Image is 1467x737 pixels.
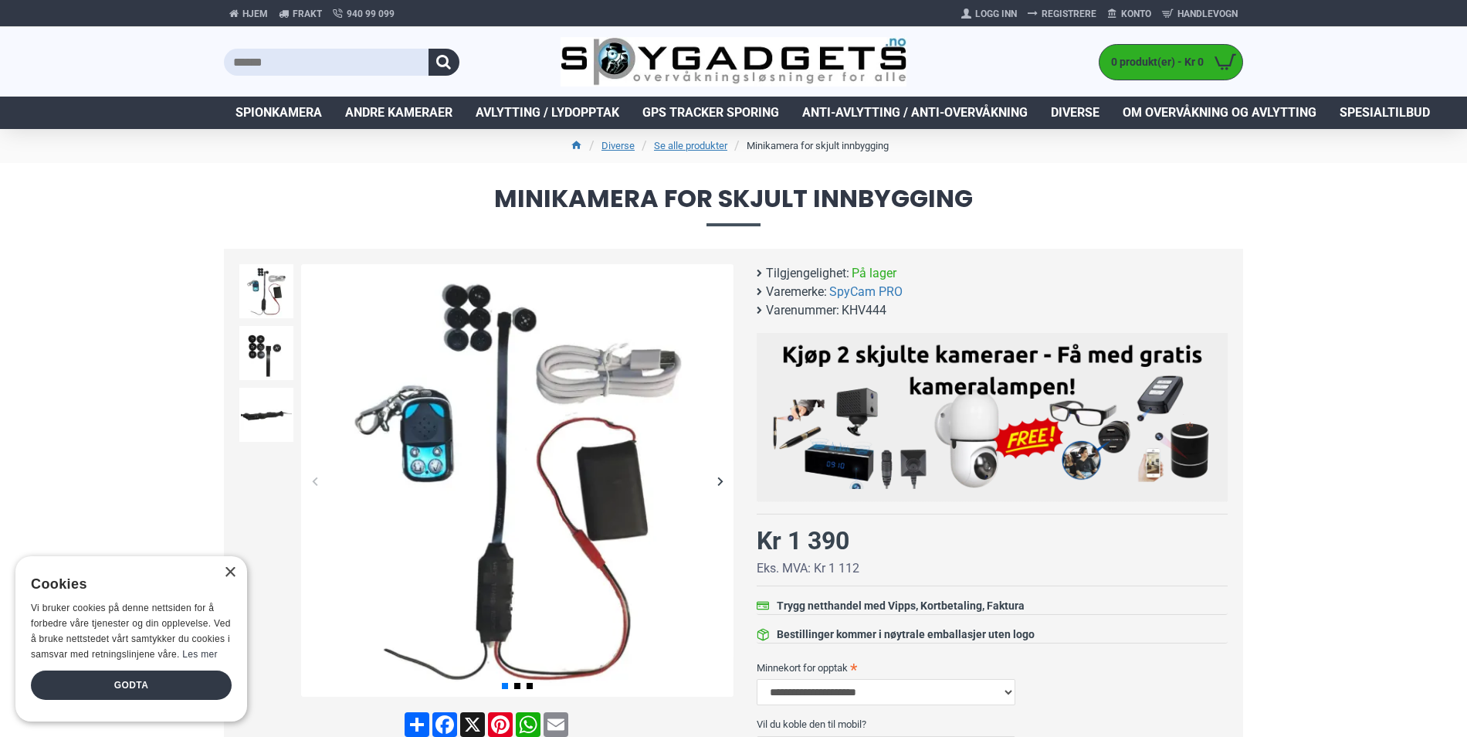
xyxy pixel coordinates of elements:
[31,671,232,700] div: Godta
[777,598,1025,614] div: Trygg netthandel med Vipps, Kortbetaling, Faktura
[842,301,886,320] span: KHV444
[1102,2,1157,26] a: Konto
[768,341,1216,489] img: Kjøp 2 skjulte kameraer – Få med gratis kameralampe!
[1051,104,1099,122] span: Diverse
[757,712,1228,736] label: Vil du koble den til mobil?
[1177,7,1238,21] span: Handlevogn
[431,712,459,737] a: Facebook
[293,7,322,21] span: Frakt
[654,138,727,154] a: Se alle produkter
[829,283,903,301] a: SpyCam PRO
[542,712,570,737] a: Email
[766,283,827,301] b: Varemerke:
[1340,104,1430,122] span: Spesialtilbud
[601,138,635,154] a: Diverse
[476,104,619,122] span: Avlytting / Lydopptak
[334,97,464,129] a: Andre kameraer
[766,264,849,283] b: Tilgjengelighet:
[791,97,1039,129] a: Anti-avlytting / Anti-overvåkning
[403,712,431,737] a: Share
[1042,7,1096,21] span: Registrere
[347,7,395,21] span: 940 99 099
[239,326,293,380] img: Minikamera for skjult innbygging - SpyGadgets.no
[561,37,907,87] img: SpyGadgets.no
[802,104,1028,122] span: Anti-avlytting / Anti-overvåkning
[631,97,791,129] a: GPS Tracker Sporing
[1328,97,1442,129] a: Spesialtilbud
[514,712,542,737] a: WhatsApp
[956,2,1022,26] a: Logg Inn
[1099,45,1242,80] a: 0 produkt(er) - Kr 0
[757,655,1228,680] label: Minnekort for opptak
[1022,2,1102,26] a: Registrere
[235,104,322,122] span: Spionkamera
[301,467,328,494] div: Previous slide
[31,603,231,659] span: Vi bruker cookies på denne nettsiden for å forbedre våre tjenester og din opplevelse. Ved å bruke...
[239,388,293,442] img: Minikamera for skjult innbygging - SpyGadgets.no
[31,568,222,601] div: Cookies
[486,712,514,737] a: Pinterest
[1111,97,1328,129] a: Om overvåkning og avlytting
[975,7,1017,21] span: Logg Inn
[706,467,733,494] div: Next slide
[1099,54,1208,70] span: 0 produkt(er) - Kr 0
[1121,7,1151,21] span: Konto
[224,97,334,129] a: Spionkamera
[766,301,839,320] b: Varenummer:
[459,712,486,737] a: X
[224,186,1243,226] span: Minikamera for skjult innbygging
[757,522,849,559] div: Kr 1 390
[502,683,508,689] span: Go to slide 1
[777,627,1035,643] div: Bestillinger kommer i nøytrale emballasjer uten logo
[301,264,733,697] img: Minikamera for skjult innbygging - SpyGadgets.no
[464,97,631,129] a: Avlytting / Lydopptak
[182,649,217,660] a: Les mer, opens a new window
[852,264,896,283] span: På lager
[514,683,520,689] span: Go to slide 2
[239,264,293,318] img: Minikamera for skjult innbygging - SpyGadgets.no
[642,104,779,122] span: GPS Tracker Sporing
[1157,2,1243,26] a: Handlevogn
[242,7,268,21] span: Hjem
[224,567,235,579] div: Close
[527,683,533,689] span: Go to slide 3
[345,104,452,122] span: Andre kameraer
[1123,104,1316,122] span: Om overvåkning og avlytting
[1039,97,1111,129] a: Diverse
